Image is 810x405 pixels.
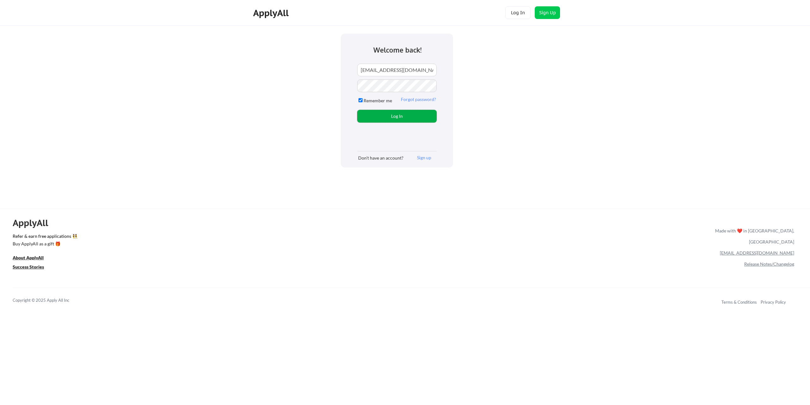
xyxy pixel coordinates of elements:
u: Success Stories [13,264,44,269]
u: About ApplyAll [13,255,44,260]
a: Privacy Policy [761,300,786,305]
a: Release Notes/Changelog [744,261,794,267]
button: Forgot password? [400,97,437,103]
a: Terms & Conditions [721,300,757,305]
div: ApplyAll [13,218,55,228]
div: Buy ApplyAll as a gift 🎁 [13,242,76,246]
a: Buy ApplyAll as a gift 🎁 [13,241,76,249]
a: About ApplyAll [13,255,53,263]
div: Don't have an account? [358,155,408,161]
div: Welcome back! [361,45,434,55]
a: Refer & earn free applications 👯‍♀️ [13,234,583,241]
a: Success Stories [13,264,53,272]
button: Log In [357,110,437,123]
input: Email [357,64,437,76]
button: Log In [505,6,531,19]
button: Sign up [412,155,436,161]
div: Copyright © 2025 Apply All Inc [13,297,85,304]
div: Made with ❤️ in [GEOGRAPHIC_DATA], [GEOGRAPHIC_DATA] [713,225,794,247]
label: Remember me [364,98,392,103]
a: [EMAIL_ADDRESS][DOMAIN_NAME] [720,250,794,256]
button: Sign Up [535,6,560,19]
div: ApplyAll [253,8,290,18]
